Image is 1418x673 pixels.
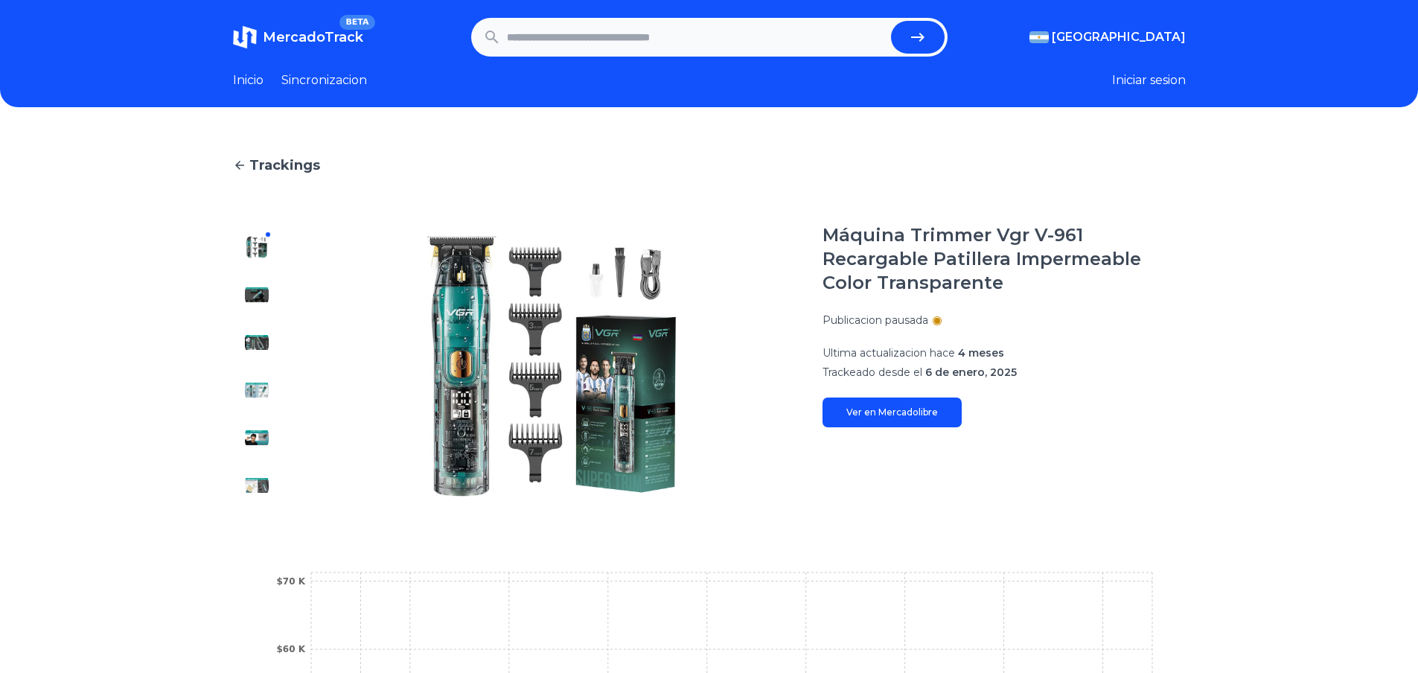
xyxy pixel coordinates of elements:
a: Trackings [233,155,1186,176]
span: 6 de enero, 2025 [925,366,1017,379]
img: Máquina Trimmer Vgr V-961 Recargable Patillera Impermeable Color Transparente [245,331,269,354]
img: MercadoTrack [233,25,257,49]
tspan: $60 K [276,644,305,654]
a: Ver en Mercadolibre [823,398,962,427]
a: Inicio [233,71,264,89]
a: MercadoTrackBETA [233,25,363,49]
img: Máquina Trimmer Vgr V-961 Recargable Patillera Impermeable Color Transparente [245,378,269,402]
h1: Máquina Trimmer Vgr V-961 Recargable Patillera Impermeable Color Transparente [823,223,1186,295]
span: MercadoTrack [263,29,363,45]
img: Máquina Trimmer Vgr V-961 Recargable Patillera Impermeable Color Transparente [245,426,269,450]
img: Máquina Trimmer Vgr V-961 Recargable Patillera Impermeable Color Transparente [245,283,269,307]
span: Ultima actualizacion hace [823,346,955,360]
span: [GEOGRAPHIC_DATA] [1052,28,1186,46]
span: BETA [339,15,374,30]
span: Trackeado desde el [823,366,922,379]
a: Sincronizacion [281,71,367,89]
button: Iniciar sesion [1112,71,1186,89]
button: [GEOGRAPHIC_DATA] [1029,28,1186,46]
img: Argentina [1029,31,1049,43]
span: Trackings [249,155,320,176]
img: Máquina Trimmer Vgr V-961 Recargable Patillera Impermeable Color Transparente [245,473,269,497]
tspan: $70 K [276,576,305,587]
p: Publicacion pausada [823,313,928,328]
img: Máquina Trimmer Vgr V-961 Recargable Patillera Impermeable Color Transparente [245,235,269,259]
span: 4 meses [958,346,1004,360]
img: Máquina Trimmer Vgr V-961 Recargable Patillera Impermeable Color Transparente [310,223,793,509]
